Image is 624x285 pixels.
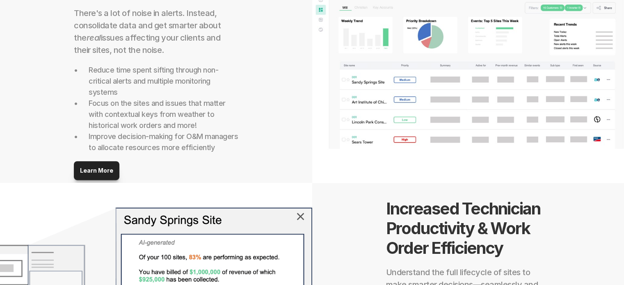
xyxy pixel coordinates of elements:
iframe: Chat Widget [583,246,624,285]
h1: Increased Technician Productivity & Work Order Efficiency [386,199,550,258]
p: Learn More [80,167,113,174]
em: real [87,33,101,43]
p: Improve decision-making for O&M managers to allocate resources more efficiently [89,131,238,153]
h2: There's a lot of noise in alerts. Instead, consolidate data and get smarter about the issues affe... [74,7,238,56]
h2: Reduce time spent sifting through non-critical alerts and multiple monitoring systems [89,64,238,98]
a: Learn More [74,161,119,180]
h2: Focus on the sites and issues that matter with contextual keys from weather to historical work or... [89,98,238,131]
